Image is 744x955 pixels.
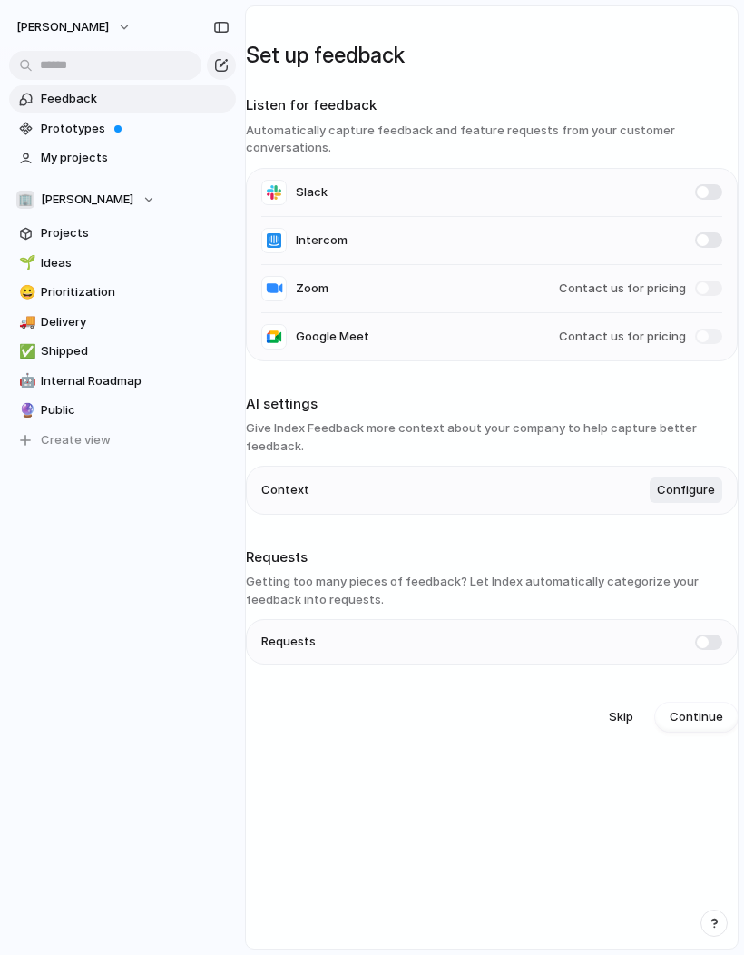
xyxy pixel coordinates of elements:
h3: Give Index Feedback more context about your company to help capture better feedback. [246,419,738,455]
a: 🤖Internal Roadmap [9,368,236,395]
span: Zoom [296,280,328,298]
span: Continue [670,708,723,726]
div: 🏢 [16,191,34,209]
a: 🌱Ideas [9,250,236,277]
a: 🚚Delivery [9,309,236,336]
button: 😀 [16,283,34,301]
span: Context [261,481,309,499]
span: Prototypes [41,120,230,138]
div: 🌱 [19,252,32,273]
span: Projects [41,224,230,242]
h2: Listen for feedback [246,95,738,116]
a: Feedback [9,85,236,113]
span: Configure [657,481,715,499]
span: Intercom [296,231,348,250]
div: 🔮 [19,400,32,421]
span: Contact us for pricing [559,280,686,298]
span: [PERSON_NAME] [41,191,133,209]
h3: Automatically capture feedback and feature requests from your customer conversations. [246,122,738,157]
h2: AI settings [246,394,738,415]
button: 🔮 [16,401,34,419]
span: Contact us for pricing [559,328,686,346]
div: 😀 [19,282,32,303]
span: Google Meet [296,328,369,346]
h1: Set up feedback [246,39,738,72]
div: 🤖 [19,370,32,391]
a: 😀Prioritization [9,279,236,306]
button: 🤖 [16,372,34,390]
div: 🚚 [19,311,32,332]
span: Requests [261,633,316,651]
div: ✅ [19,341,32,362]
h2: Requests [246,547,738,568]
a: Projects [9,220,236,247]
button: Configure [650,477,722,503]
button: [PERSON_NAME] [8,13,141,42]
span: Delivery [41,313,230,331]
span: Shipped [41,342,230,360]
a: 🔮Public [9,397,236,424]
span: My projects [41,149,230,167]
span: [PERSON_NAME] [16,18,109,36]
button: 🚚 [16,313,34,331]
span: Ideas [41,254,230,272]
a: Prototypes [9,115,236,143]
button: 🌱 [16,254,34,272]
span: Skip [609,708,633,726]
button: 🏢[PERSON_NAME] [9,186,236,213]
a: ✅Shipped [9,338,236,365]
span: Feedback [41,90,230,108]
a: My projects [9,144,236,172]
button: Skip [594,703,648,732]
span: Create view [41,431,111,449]
span: Prioritization [41,283,230,301]
span: Internal Roadmap [41,372,230,390]
button: Continue [655,703,738,732]
span: Slack [296,183,328,202]
button: Create view [9,427,236,454]
span: Public [41,401,230,419]
h3: Getting too many pieces of feedback? Let Index automatically categorize your feedback into requests. [246,573,738,608]
button: ✅ [16,342,34,360]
